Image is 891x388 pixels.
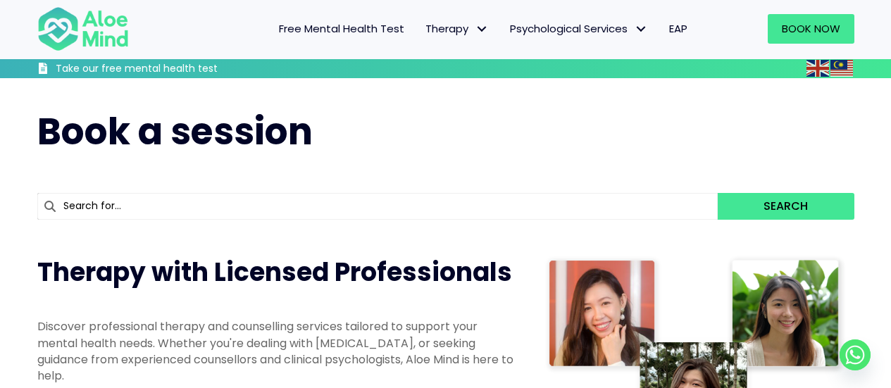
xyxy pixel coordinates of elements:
span: Psychological Services [510,21,648,36]
a: Malay [830,60,854,76]
span: Free Mental Health Test [279,21,404,36]
a: TherapyTherapy: submenu [415,14,499,44]
a: Book Now [768,14,854,44]
span: Book Now [782,21,840,36]
span: Book a session [37,106,313,157]
input: Search for... [37,193,718,220]
nav: Menu [147,14,698,44]
a: EAP [659,14,698,44]
a: Whatsapp [840,339,871,370]
button: Search [718,193,854,220]
p: Discover professional therapy and counselling services tailored to support your mental health nee... [37,318,516,384]
img: en [806,60,829,77]
span: Therapy with Licensed Professionals [37,254,512,290]
span: Therapy [425,21,489,36]
img: ms [830,60,853,77]
h3: Take our free mental health test [56,62,293,76]
a: English [806,60,830,76]
a: Take our free mental health test [37,62,293,78]
a: Free Mental Health Test [268,14,415,44]
img: Aloe mind Logo [37,6,129,52]
span: EAP [669,21,687,36]
span: Psychological Services: submenu [631,19,652,39]
a: Psychological ServicesPsychological Services: submenu [499,14,659,44]
span: Therapy: submenu [472,19,492,39]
